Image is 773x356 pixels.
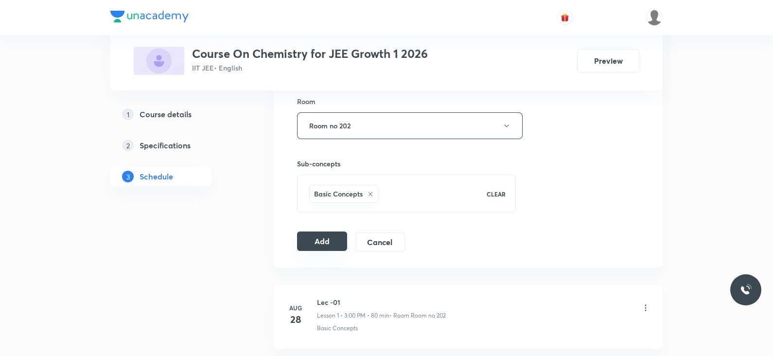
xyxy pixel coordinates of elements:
p: 1 [122,108,134,120]
img: ttu [740,284,752,296]
h3: Course On Chemistry for JEE Growth 1 2026 [192,47,428,61]
h5: Course details [140,108,192,120]
p: 3 [122,171,134,182]
a: 2Specifications [110,136,243,155]
h5: Specifications [140,140,191,151]
h4: 28 [286,312,305,327]
h6: Basic Concepts [314,189,363,199]
button: Preview [577,49,639,72]
button: Cancel [355,232,405,252]
img: avatar [561,13,569,22]
a: Company Logo [110,11,189,25]
h5: Schedule [140,171,173,182]
img: Saniya Tarannum [646,9,663,26]
h6: Lec -01 [317,297,446,307]
p: 2 [122,140,134,151]
p: • Room Room no 202 [389,311,446,320]
button: Add [297,231,347,251]
img: FC64538A-6E84-4DF8-9B1F-E5C3B05F7D95_plus.png [134,47,184,75]
img: Company Logo [110,11,189,22]
p: CLEAR [487,190,506,198]
button: Room no 202 [297,112,523,139]
h6: Aug [286,303,305,312]
button: avatar [557,10,573,25]
p: Basic Concepts [317,324,358,333]
p: Lesson 1 • 3:00 PM • 80 min [317,311,389,320]
h6: Room [297,96,316,107]
p: IIT JEE • English [192,63,428,73]
a: 1Course details [110,105,243,124]
h6: Sub-concepts [297,159,516,169]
